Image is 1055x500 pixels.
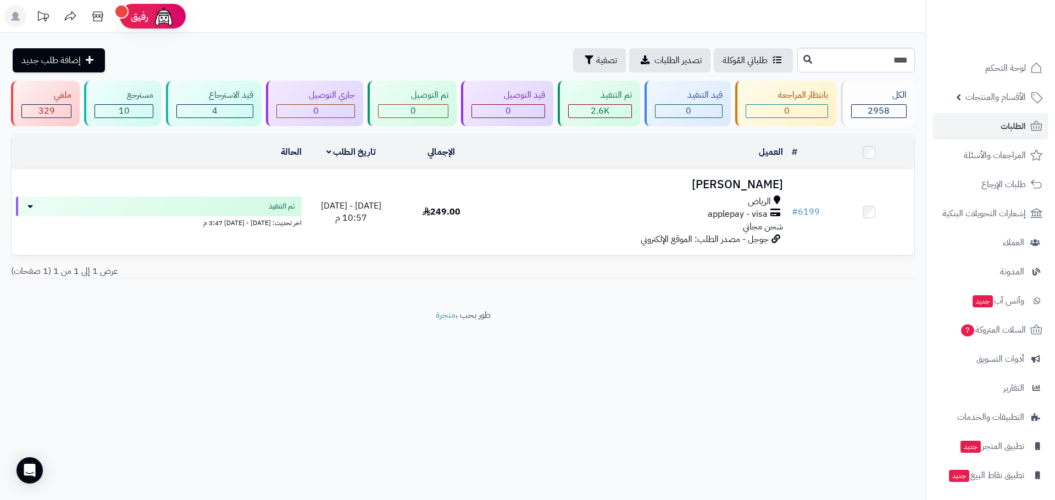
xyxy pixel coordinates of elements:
[980,31,1045,54] img: logo-2.png
[960,322,1026,338] span: السلات المتروكة
[933,346,1048,372] a: أدوات التسويق
[95,89,153,102] div: مسترجع
[933,200,1048,227] a: إشعارات التحويلات البنكية
[313,104,319,117] span: 0
[981,177,1026,192] span: طلبات الإرجاع
[22,105,71,117] div: 329
[957,409,1024,425] span: التطبيقات والخدمات
[471,89,545,102] div: قيد التوصيل
[654,54,702,67] span: تصدير الطلبات
[792,145,797,159] a: #
[746,89,828,102] div: بانتظار المراجعة
[743,220,783,233] span: شحن مجاني
[784,104,790,117] span: 0
[568,89,632,102] div: تم التنفيذ
[16,216,302,228] div: اخر تحديث: [DATE] - [DATE] 3:47 م
[629,48,710,72] a: تصدير الطلبات
[119,104,130,117] span: 10
[459,81,556,126] a: قيد التوصيل 0
[21,89,71,102] div: ملغي
[949,470,969,482] span: جديد
[276,89,355,102] div: جاري التوصيل
[965,89,1026,105] span: الأقسام والمنتجات
[596,54,617,67] span: تصفية
[961,324,974,336] span: 7
[985,60,1026,76] span: لوحة التحكم
[556,81,642,126] a: تم التنفيذ 2.6K
[933,462,1048,488] a: تطبيق نقاط البيعجديد
[1003,380,1024,396] span: التقارير
[714,48,793,72] a: طلباتي المُوكلة
[942,206,1026,221] span: إشعارات التحويلات البنكية
[759,145,783,159] a: العميل
[839,81,917,126] a: الكل2958
[264,81,365,126] a: جاري التوصيل 0
[591,104,609,117] span: 2.6K
[708,208,768,221] span: applepay - visa
[933,317,1048,343] a: السلات المتروكة7
[976,351,1024,367] span: أدوات التسويق
[277,105,354,117] div: 0
[95,105,153,117] div: 10
[569,105,631,117] div: 2615
[964,148,1026,163] span: المراجعات والأسئلة
[973,295,993,307] span: جديد
[3,265,463,278] div: عرض 1 إلى 1 من 1 (1 صفحات)
[933,259,1048,285] a: المدونة
[177,105,253,117] div: 4
[423,205,460,218] span: 249.00
[326,145,376,159] a: تاريخ الطلب
[933,375,1048,401] a: التقارير
[1000,264,1024,279] span: المدونة
[933,433,1048,459] a: تطبيق المتجرجديد
[436,308,456,322] a: متجرة
[655,89,723,102] div: قيد التنفيذ
[164,81,264,126] a: قيد الاسترجاع 4
[82,81,164,126] a: مسترجع 10
[506,104,511,117] span: 0
[933,142,1048,168] a: المراجعات والأسئلة
[733,81,839,126] a: بانتظار المراجعة 0
[410,104,416,117] span: 0
[933,55,1048,81] a: لوحة التحكم
[21,54,81,67] span: إضافة طلب جديد
[321,199,381,225] span: [DATE] - [DATE] 10:57 م
[131,10,148,23] span: رفيق
[427,145,455,159] a: الإجمالي
[948,468,1024,483] span: تطبيق نقاط البيع
[9,81,82,126] a: ملغي 329
[723,54,768,67] span: طلباتي المُوكلة
[746,105,828,117] div: 0
[378,89,448,102] div: تم التوصيل
[472,105,545,117] div: 0
[269,201,295,212] span: تم التنفيذ
[933,113,1048,139] a: الطلبات
[13,48,105,72] a: إضافة طلب جديد
[573,48,626,72] button: تصفية
[959,439,1024,454] span: تطبيق المتجر
[933,404,1048,430] a: التطبيقات والخدمات
[748,195,771,208] span: الرياض
[212,104,218,117] span: 4
[491,178,783,191] h3: [PERSON_NAME]
[38,104,55,117] span: 329
[379,105,447,117] div: 0
[868,104,890,117] span: 2958
[642,81,733,126] a: قيد التنفيذ 0
[365,81,458,126] a: تم التوصيل 0
[933,171,1048,198] a: طلبات الإرجاع
[1003,235,1024,250] span: العملاء
[933,288,1048,314] a: وآتس آبجديد
[971,293,1024,308] span: وآتس آب
[641,233,769,246] span: جوجل - مصدر الطلب: الموقع الإلكتروني
[851,89,907,102] div: الكل
[1001,119,1026,134] span: الطلبات
[176,89,253,102] div: قيد الاسترجاع
[792,205,798,218] span: #
[29,5,57,30] a: تحديثات المنصة
[281,145,302,159] a: الحالة
[153,5,175,27] img: ai-face.png
[656,105,722,117] div: 0
[686,104,691,117] span: 0
[16,457,43,484] div: Open Intercom Messenger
